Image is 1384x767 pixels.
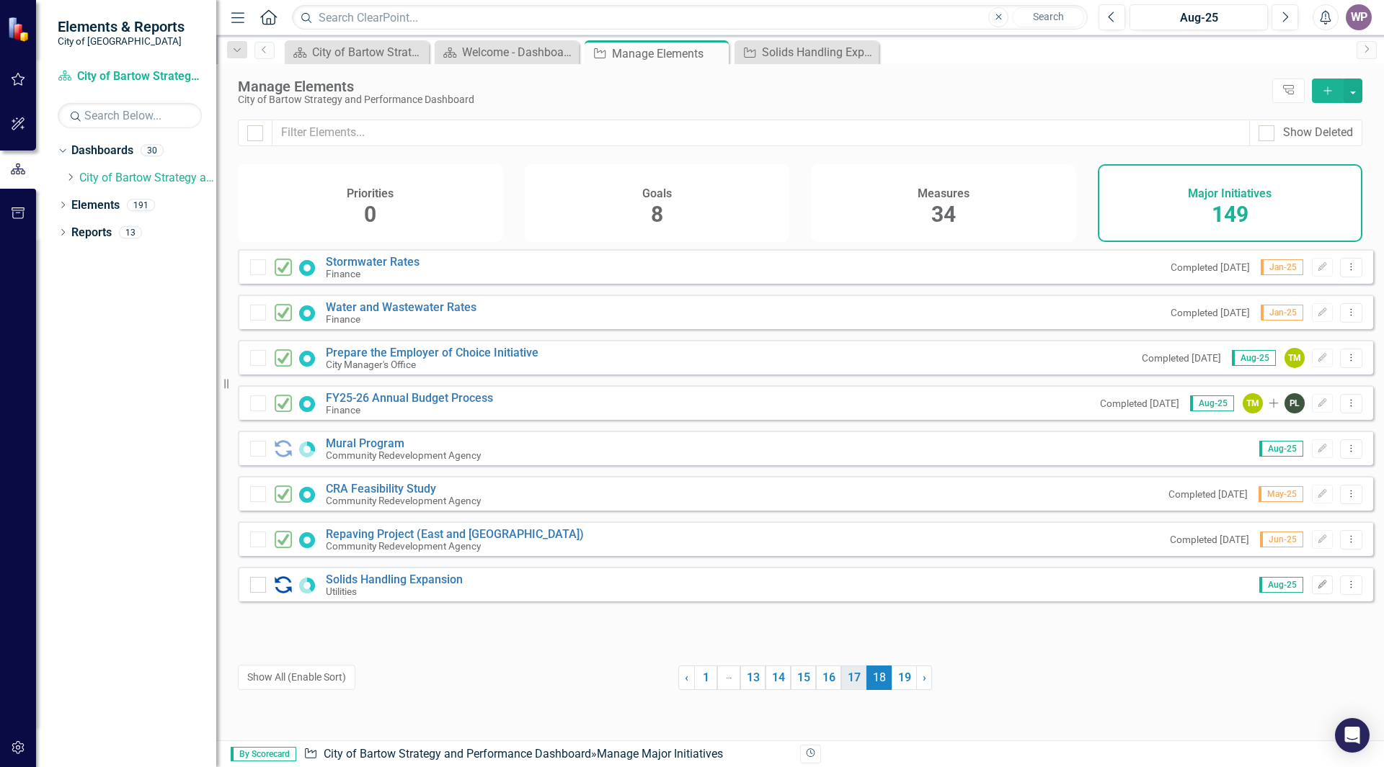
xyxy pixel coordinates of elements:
div: City of Bartow Strategy and Performance Dashboard [312,43,425,61]
img: ClearPoint Strategy [7,17,32,42]
small: City of [GEOGRAPHIC_DATA] [58,35,185,47]
a: Mural Program [326,436,404,450]
div: City of Bartow Strategy and Performance Dashboard [238,94,1265,105]
span: Jan-25 [1261,259,1303,275]
small: Completed [DATE] [1171,261,1250,273]
a: 16 [816,665,841,690]
div: 30 [141,145,164,157]
div: Welcome - Dashboard [462,43,575,61]
a: Prepare the Employer of Choice Initiative [326,346,538,359]
button: Aug-25 [1130,4,1268,30]
small: Community Redevelopment Agency [326,541,481,552]
a: 19 [892,665,917,690]
div: Solids Handling Expansion [762,43,875,61]
h4: Major Initiatives [1188,187,1272,200]
small: Community Redevelopment Agency [326,450,481,461]
div: Open Intercom Messenger [1335,718,1370,753]
div: » Manage Major Initiatives [303,746,789,763]
div: 191 [127,199,155,211]
a: City of Bartow Strategy and Performance Dashboard [288,43,425,61]
span: By Scorecard [231,747,296,761]
span: Search [1033,11,1064,22]
span: Aug-25 [1190,395,1234,411]
span: › [923,670,926,684]
div: PL [1285,393,1305,413]
img: Completed [275,395,292,412]
div: Aug-25 [1135,9,1263,27]
img: Completed [275,485,292,503]
div: Manage Elements [238,79,1265,94]
button: WP [1346,4,1372,30]
a: City of Bartow Strategy and Performance Dashboard [79,170,216,187]
input: Filter Elements... [272,120,1250,146]
span: Aug-25 [1259,577,1303,593]
a: 1 [694,665,717,690]
a: Stormwater Rates [326,255,420,269]
h4: Priorities [347,187,394,200]
img: Carry Forward [275,440,292,457]
span: Elements & Reports [58,18,185,35]
span: 149 [1212,202,1248,227]
a: Welcome - Dashboard [438,43,575,61]
span: 8 [651,202,663,227]
span: 0 [364,202,376,227]
small: Finance [326,314,360,325]
a: Dashboards [71,143,133,159]
small: Completed [DATE] [1100,398,1179,409]
div: Show Deleted [1283,125,1353,141]
input: Search ClearPoint... [292,5,1088,30]
a: Solids Handling Expansion [738,43,875,61]
a: FY25-26 Annual Budget Process [326,391,493,405]
h4: Goals [642,187,672,200]
small: Completed [DATE] [1168,488,1248,500]
h4: Measures [918,187,970,200]
input: Search Below... [58,103,202,128]
small: Completed [DATE] [1171,307,1250,318]
span: Jan-25 [1261,305,1303,320]
a: Elements [71,197,120,214]
span: 34 [931,202,956,227]
span: ‹ [685,670,688,684]
a: 13 [740,665,766,690]
img: Completed [275,259,292,276]
a: CRA Feasibility Study [326,482,436,495]
a: 17 [841,665,866,690]
span: May-25 [1259,486,1303,502]
span: Jun-25 [1260,531,1303,547]
div: TM [1285,348,1305,368]
a: City of Bartow Strategy and Performance Dashboard [58,68,202,85]
small: Completed [DATE] [1142,352,1221,364]
img: Carry Forward [275,576,292,593]
div: TM [1243,393,1263,413]
img: Completed [275,349,292,367]
span: Aug-25 [1232,350,1276,366]
div: 13 [119,226,142,238]
a: City of Bartow Strategy and Performance Dashboard [324,747,591,761]
a: Reports [71,225,112,241]
button: Search [1012,7,1084,27]
span: Aug-25 [1259,441,1303,457]
small: Finance [326,269,360,279]
a: 14 [766,665,791,690]
button: Show All (Enable Sort) [238,665,355,690]
small: Finance [326,405,360,416]
a: Repaving Project (East and [GEOGRAPHIC_DATA]) [326,527,584,541]
small: Utilities [326,586,357,597]
img: Completed [275,531,292,548]
a: 15 [791,665,816,690]
small: Completed [DATE] [1170,534,1249,545]
a: Solids Handling Expansion [326,573,463,586]
a: Water and Wastewater Rates [326,300,476,314]
small: City Manager's Office [326,359,416,370]
div: Manage Elements [612,45,725,63]
small: Community Redevelopment Agency [326,495,481,506]
span: 18 [866,665,892,690]
img: Completed [275,304,292,321]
